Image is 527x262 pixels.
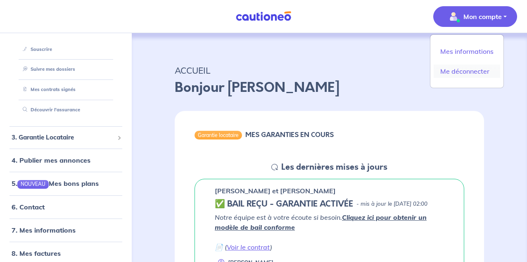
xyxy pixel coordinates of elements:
div: 3. Garantie Locataire [3,130,128,146]
a: Cliquez ici pour obtenir un modèle de bail conforme [215,213,427,231]
span: 3. Garantie Locataire [12,133,114,142]
img: Cautioneo [233,11,294,22]
a: Voir le contrat [227,243,270,251]
a: Mes informations [434,45,500,58]
p: Bonjour [PERSON_NAME] [175,78,484,98]
div: 6. Contact [3,199,128,215]
div: 4. Publier mes annonces [3,152,128,168]
div: Garantie locataire [195,131,242,139]
a: Suivre mes dossiers [19,66,75,72]
button: illu_account_valid_menu.svgMon compte [433,6,517,27]
a: Mes contrats signés [19,87,76,92]
p: ACCUEIL [175,63,484,78]
em: 📄 ( ) [215,243,272,251]
a: Souscrire [19,46,52,52]
div: 7. Mes informations [3,222,128,238]
a: 8. Mes factures [12,249,61,257]
h6: MES GARANTIES EN COURS [245,131,334,139]
div: 5.NOUVEAUMes bons plans [3,175,128,192]
a: Me déconnecter [434,65,500,78]
img: illu_account_valid_menu.svg [447,10,460,23]
p: [PERSON_NAME] et [PERSON_NAME] [215,186,336,196]
a: 5.NOUVEAUMes bons plans [12,179,99,187]
div: Souscrire [13,43,119,56]
div: illu_account_valid_menu.svgMon compte [430,34,504,88]
h5: ✅ BAIL REÇU - GARANTIE ACTIVÉE [215,199,353,209]
a: 7. Mes informations [12,226,76,234]
div: state: CONTRACT-VALIDATED, Context: IN-LANDLORD,IS-GL-CAUTION-IN-LANDLORD [215,199,444,209]
div: Mes contrats signés [13,83,119,96]
p: Mon compte [463,12,502,22]
em: Notre équipe est à votre écoute si besoin. [215,213,427,231]
a: 4. Publier mes annonces [12,156,90,164]
div: Découvrir l'assurance [13,103,119,117]
div: Suivre mes dossiers [13,62,119,76]
h5: Les dernières mises à jours [281,162,387,172]
p: - mis à jour le [DATE] 02:00 [356,200,427,208]
div: 8. Mes factures [3,245,128,262]
a: 6. Contact [12,203,45,211]
a: Découvrir l'assurance [19,107,80,113]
